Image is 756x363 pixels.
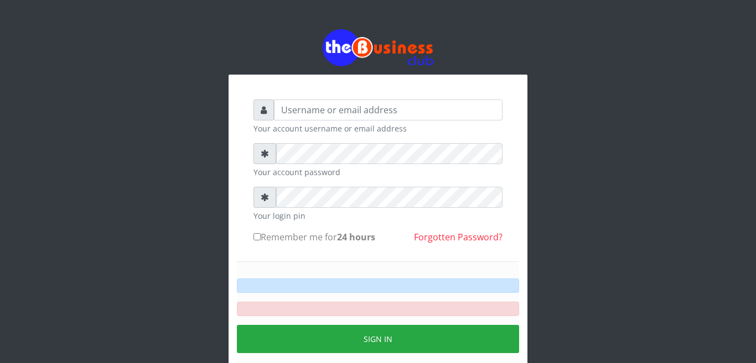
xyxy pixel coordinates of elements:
label: Remember me for [253,230,375,244]
small: Your login pin [253,210,503,222]
small: Your account username or email address [253,123,503,134]
small: Your account password [253,166,503,178]
button: Sign in [237,325,519,353]
a: Forgotten Password? [414,231,503,243]
b: 24 hours [337,231,375,243]
input: Username or email address [274,99,503,120]
input: Remember me for24 hours [253,233,261,240]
